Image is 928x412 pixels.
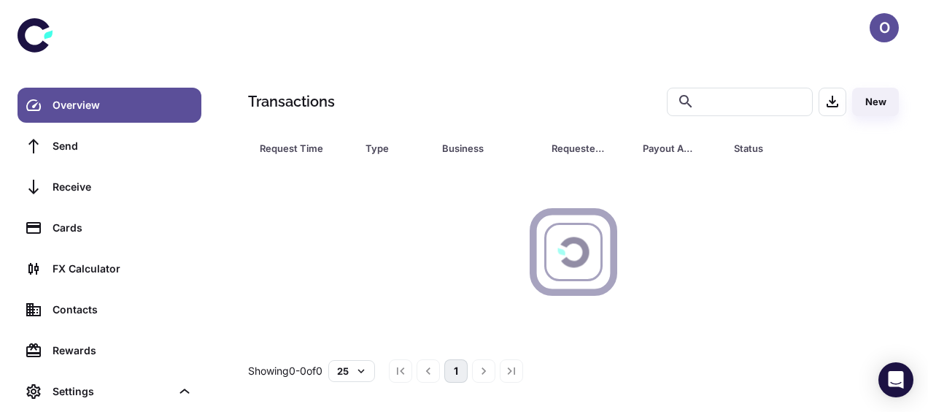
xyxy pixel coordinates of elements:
[870,13,899,42] button: O
[366,138,425,159] span: Type
[552,138,606,159] div: Requested Amount
[18,333,201,368] a: Rewards
[552,138,625,159] span: Requested Amount
[328,360,375,382] button: 25
[878,362,913,397] div: Open Intercom Messenger
[260,138,348,159] span: Request Time
[18,210,201,245] a: Cards
[53,302,193,318] div: Contacts
[53,261,193,277] div: FX Calculator
[387,359,525,383] nav: pagination navigation
[18,88,201,123] a: Overview
[18,292,201,327] a: Contacts
[444,359,468,383] button: page 1
[53,179,193,195] div: Receive
[643,138,697,159] div: Payout Amount
[734,138,825,159] div: Status
[18,129,201,164] a: Send
[53,97,193,113] div: Overview
[643,138,716,159] span: Payout Amount
[53,220,193,236] div: Cards
[366,138,406,159] div: Type
[53,138,193,154] div: Send
[852,88,899,116] button: New
[53,343,193,359] div: Rewards
[18,251,201,286] a: FX Calculator
[18,169,201,205] a: Receive
[248,363,322,379] p: Showing 0-0 of 0
[734,138,844,159] span: Status
[248,91,335,112] h1: Transactions
[18,374,201,409] div: Settings
[260,138,329,159] div: Request Time
[53,384,171,400] div: Settings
